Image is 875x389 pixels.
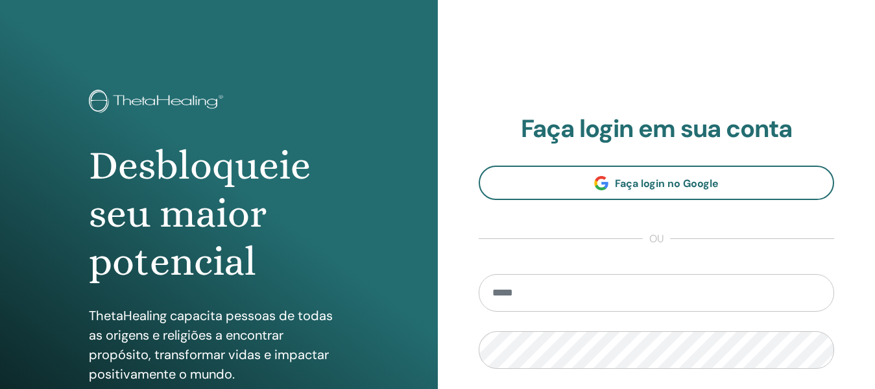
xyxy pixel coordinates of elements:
[643,231,670,247] span: ou
[479,166,835,200] a: Faça login no Google
[479,114,835,144] h2: Faça login em sua conta
[615,177,719,190] span: Faça login no Google
[89,306,348,384] p: ThetaHealing capacita pessoas de todas as origens e religiões a encontrar propósito, transformar ...
[89,142,348,286] h1: Desbloqueie seu maior potencial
